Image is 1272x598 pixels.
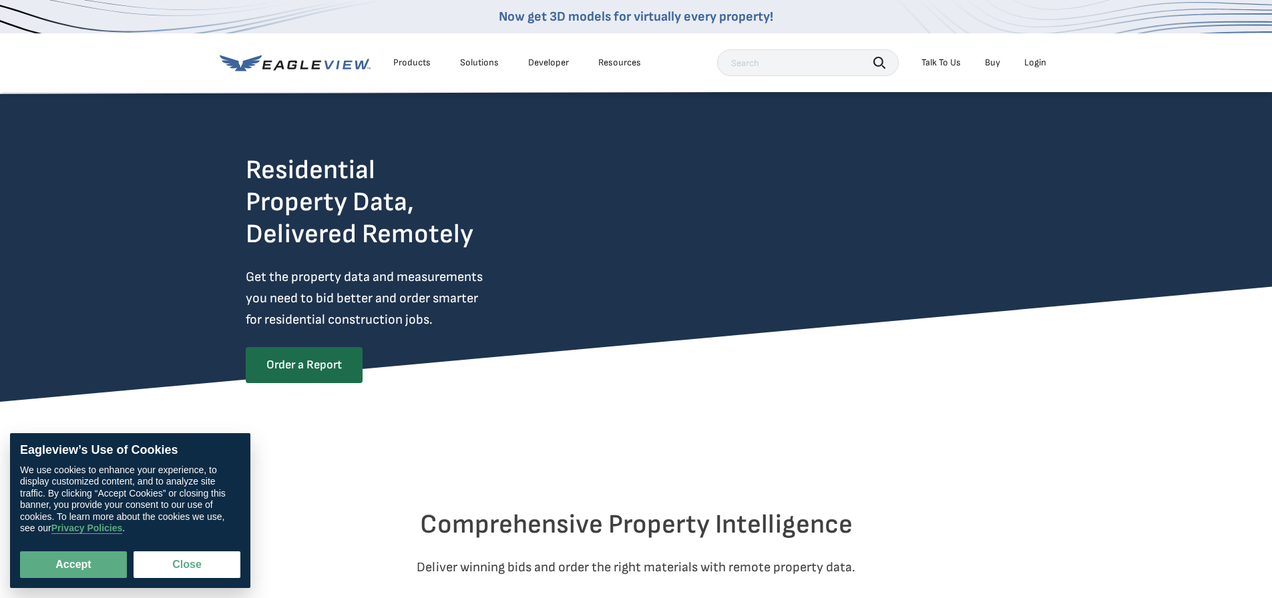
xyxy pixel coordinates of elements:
[20,465,240,535] div: We use cookies to enhance your experience, to display customized content, and to analyze site tra...
[1024,57,1046,69] div: Login
[20,443,240,458] div: Eagleview’s Use of Cookies
[246,154,473,250] h2: Residential Property Data, Delivered Remotely
[246,347,363,383] a: Order a Report
[134,551,240,578] button: Close
[20,551,127,578] button: Accept
[528,57,569,69] a: Developer
[598,57,641,69] div: Resources
[921,57,961,69] div: Talk To Us
[51,523,123,535] a: Privacy Policies
[717,49,899,76] input: Search
[460,57,499,69] div: Solutions
[393,57,431,69] div: Products
[499,9,773,25] a: Now get 3D models for virtually every property!
[246,509,1027,541] h2: Comprehensive Property Intelligence
[246,266,538,330] p: Get the property data and measurements you need to bid better and order smarter for residential c...
[246,557,1027,578] p: Deliver winning bids and order the right materials with remote property data.
[985,57,1000,69] a: Buy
